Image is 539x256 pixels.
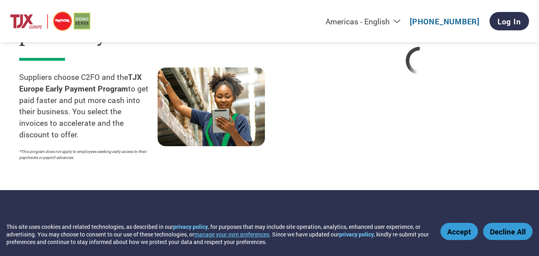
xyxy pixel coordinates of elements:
[194,230,269,238] button: manage your own preferences
[339,230,374,238] a: privacy policy
[490,12,529,30] a: Log In
[19,72,142,93] strong: TJX Europe Early Payment Program
[440,223,478,240] button: Accept
[173,223,208,230] a: privacy policy
[6,223,429,246] div: This site uses cookies and related technologies, as described in our , for purposes that may incl...
[19,71,158,141] p: Suppliers choose C2FO and the to get paid faster and put more cash into their business. You selec...
[158,67,265,146] img: supply chain worker
[483,223,533,240] button: Decline All
[19,149,150,161] p: *This program does not apply to employees seeking early access to their paychecks or payroll adva...
[410,16,480,26] a: [PHONE_NUMBER]
[10,10,90,32] img: TJX Europe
